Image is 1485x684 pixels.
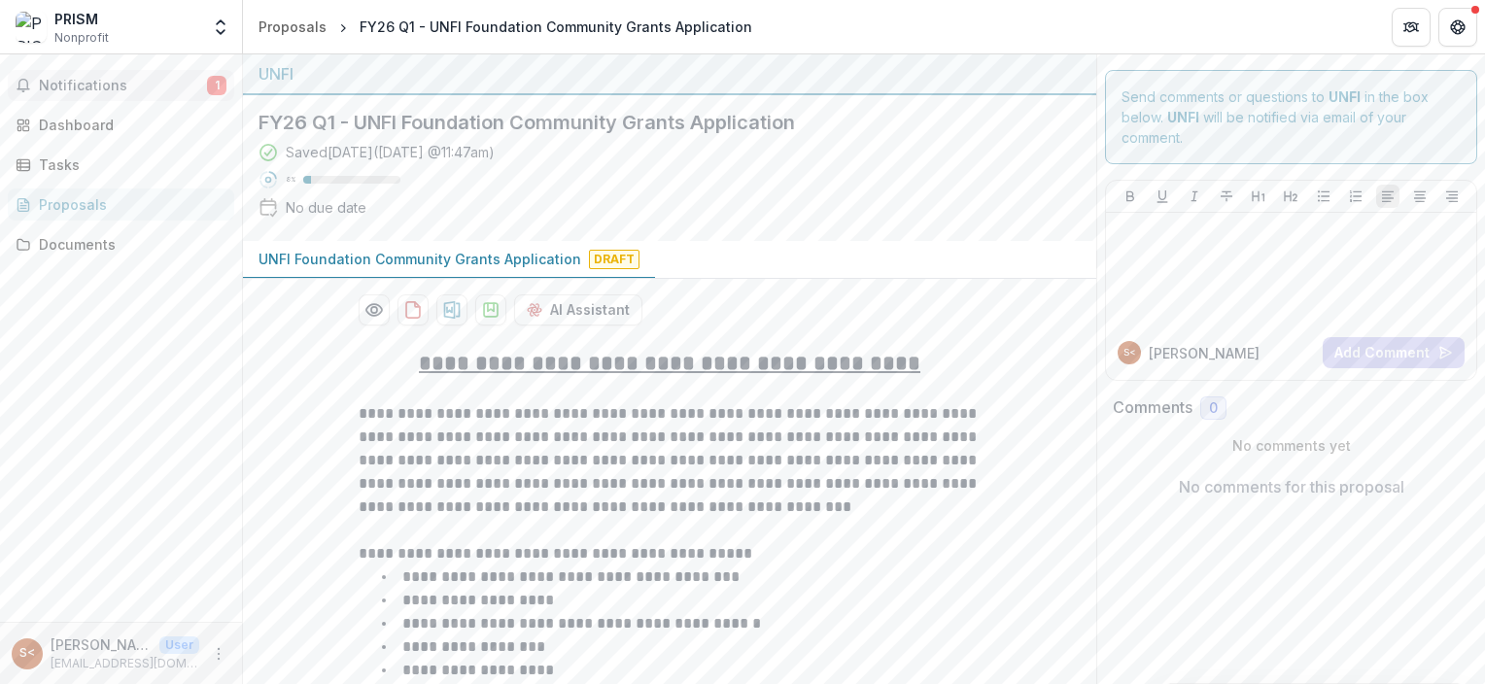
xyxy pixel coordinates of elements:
[1209,400,1218,417] span: 0
[19,647,35,660] div: Sarah Squillace <ssquillace@prismmpls.org>
[207,76,226,95] span: 1
[1392,8,1431,47] button: Partners
[589,250,639,269] span: Draft
[514,294,642,325] button: AI Assistant
[39,115,219,135] div: Dashboard
[1438,8,1477,47] button: Get Help
[16,12,47,43] img: PRISM
[1312,185,1335,208] button: Bullet List
[39,194,219,215] div: Proposals
[259,249,581,269] p: UNFI Foundation Community Grants Application
[397,294,429,325] button: download-proposal
[286,173,295,187] p: 8 %
[1123,348,1136,358] div: Sarah Squillace <ssquillace@prismmpls.org>
[360,17,752,37] div: FY26 Q1 - UNFI Foundation Community Grants Application
[1323,337,1465,368] button: Add Comment
[207,8,234,47] button: Open entity switcher
[1179,475,1404,498] p: No comments for this proposal
[1167,109,1199,125] strong: UNFI
[1344,185,1367,208] button: Ordered List
[51,634,152,655] p: [PERSON_NAME] <[EMAIL_ADDRESS][DOMAIN_NAME]>
[259,17,327,37] div: Proposals
[259,62,1081,85] div: UNFI
[1151,185,1174,208] button: Underline
[1113,435,1469,456] p: No comments yet
[1440,185,1464,208] button: Align Right
[8,109,234,141] a: Dashboard
[1149,343,1260,363] p: [PERSON_NAME]
[1376,185,1399,208] button: Align Left
[39,234,219,255] div: Documents
[359,294,390,325] button: Preview 46e0eec8-9cf2-47d5-813d-bd49fda5024a-0.pdf
[54,29,109,47] span: Nonprofit
[8,149,234,181] a: Tasks
[251,13,760,41] nav: breadcrumb
[39,78,207,94] span: Notifications
[259,111,1050,134] h2: FY26 Q1 - UNFI Foundation Community Grants Application
[475,294,506,325] button: download-proposal
[51,655,199,672] p: [EMAIL_ADDRESS][DOMAIN_NAME]
[1408,185,1432,208] button: Align Center
[1113,398,1192,417] h2: Comments
[39,154,219,175] div: Tasks
[1183,185,1206,208] button: Italicize
[54,9,109,29] div: PRISM
[251,13,334,41] a: Proposals
[1247,185,1270,208] button: Heading 1
[8,228,234,260] a: Documents
[1329,88,1361,105] strong: UNFI
[286,142,495,162] div: Saved [DATE] ( [DATE] @ 11:47am )
[8,188,234,221] a: Proposals
[436,294,467,325] button: download-proposal
[159,636,199,654] p: User
[1119,185,1142,208] button: Bold
[1105,70,1477,164] div: Send comments or questions to in the box below. will be notified via email of your comment.
[1279,185,1302,208] button: Heading 2
[8,70,234,101] button: Notifications1
[1215,185,1238,208] button: Strike
[286,197,366,218] div: No due date
[207,642,230,666] button: More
